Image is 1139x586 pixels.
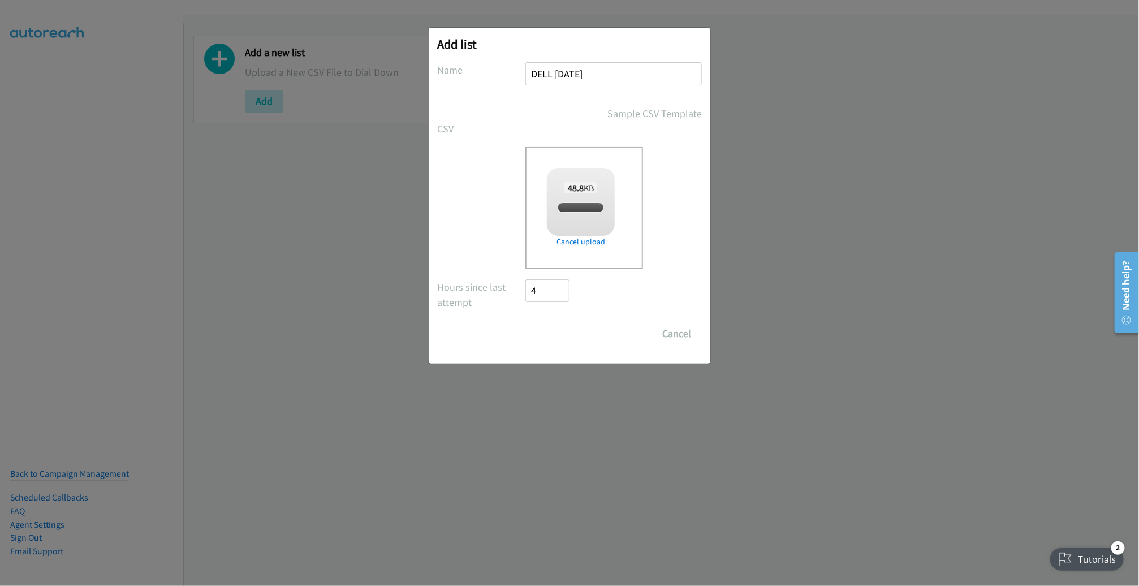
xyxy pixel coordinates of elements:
button: Cancel [652,322,702,345]
a: Cancel upload [547,236,615,248]
h2: Add list [437,36,702,52]
strong: 48.8 [568,182,584,193]
a: Sample CSV Template [607,106,702,121]
iframe: Checklist [1043,537,1131,578]
span: split_8.csv [562,202,599,213]
label: Hours since last attempt [437,279,525,310]
iframe: Resource Center [1107,248,1139,338]
label: Name [437,62,525,77]
label: CSV [437,121,525,136]
span: KB [564,182,598,193]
